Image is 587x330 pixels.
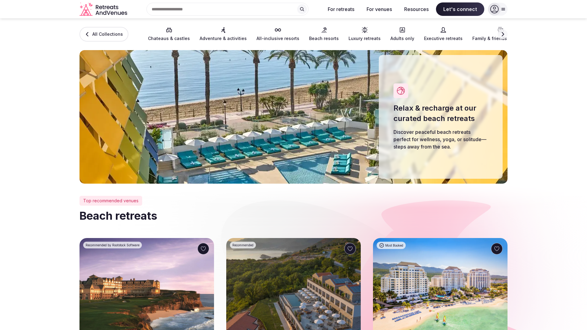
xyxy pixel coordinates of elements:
span: Family & friends getaways [472,35,529,42]
a: Chateaus & castles [148,27,190,42]
span: Adventure & activities [200,35,247,42]
a: Adventure & activities [200,27,247,42]
button: For retreats [323,2,359,16]
button: Resources [399,2,434,16]
span: Executive retreats [424,35,463,42]
a: All-inclusive resorts [257,27,299,42]
div: Most Booked [377,242,406,249]
div: Recommended [230,242,256,248]
span: Let's connect [436,2,484,16]
button: For venues [362,2,397,16]
span: Recommended [232,243,253,247]
span: Most Booked [385,243,403,248]
svg: Retreats and Venues company logo [79,2,128,16]
a: Beach resorts [309,27,339,42]
a: All Collections [79,27,128,42]
span: All-inclusive resorts [257,35,299,42]
a: Family & friends getaways [472,27,529,42]
a: Visit the homepage [79,2,128,16]
img: Beach retreats [79,50,508,184]
div: Top recommended venues [79,196,142,206]
span: Luxury retreats [349,35,381,42]
span: Beach resorts [309,35,339,42]
a: Luxury retreats [349,27,381,42]
p: Discover peaceful beach retreats perfect for wellness, yoga, or solitude—steps away from the sea. [393,128,488,150]
span: Adults only [390,35,414,42]
span: Chateaus & castles [148,35,190,42]
span: All Collections [92,31,123,37]
h1: Relax & recharge at our curated beach retreats [393,103,488,123]
a: Executive retreats [424,27,463,42]
span: Recommended by Rootstock Software [86,243,139,247]
div: Recommended by Rootstock Software [83,242,142,248]
h2: Beach retreats [79,208,508,223]
a: Adults only [390,27,414,42]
